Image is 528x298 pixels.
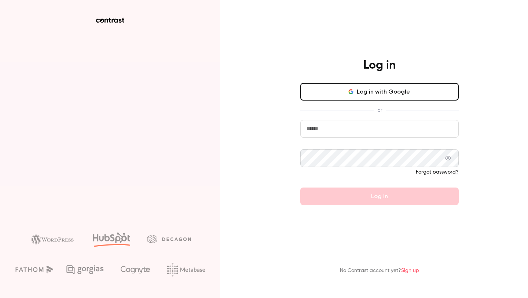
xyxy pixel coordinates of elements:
img: decagon [147,235,191,243]
button: Log in with Google [300,83,459,101]
a: Forgot password? [416,170,459,175]
span: or [374,106,386,114]
h4: Log in [363,58,396,73]
a: Sign up [401,268,419,273]
p: No Contrast account yet? [340,267,419,275]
